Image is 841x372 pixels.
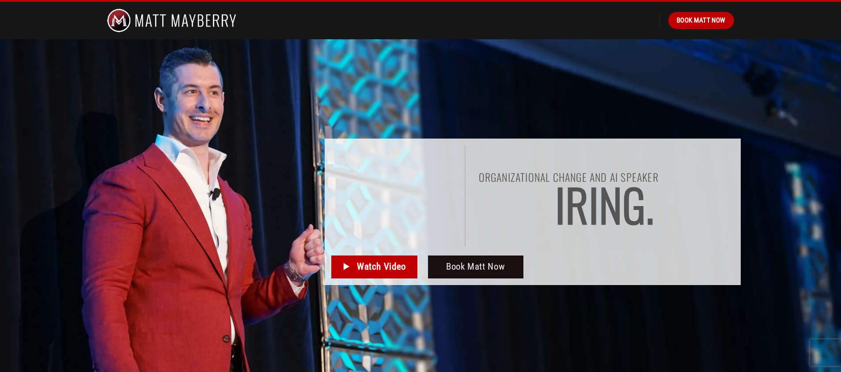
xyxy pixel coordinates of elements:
[357,259,406,274] span: Watch Video
[107,2,236,39] img: Matt Mayberry
[668,12,734,29] a: Book Matt Now
[446,259,505,274] span: Book Matt Now
[428,256,524,278] a: Book Matt Now
[331,256,417,278] a: Watch Video
[677,15,726,26] span: Book Matt Now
